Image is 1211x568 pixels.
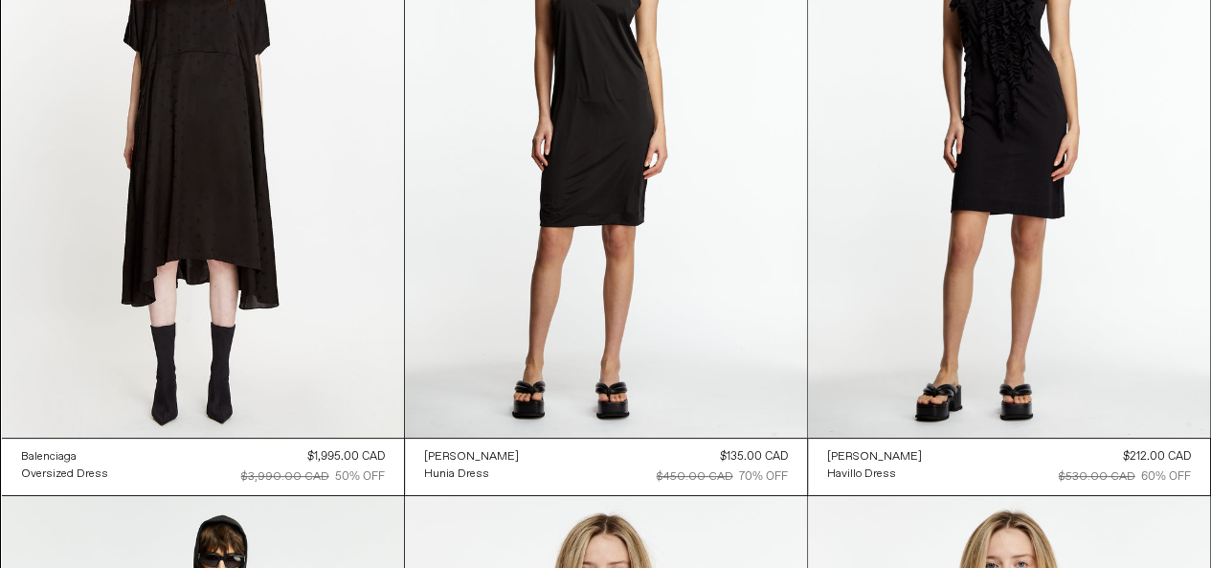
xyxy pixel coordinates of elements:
[1059,468,1135,486] div: $530.00 CAD
[21,449,77,466] div: Balenciaga
[424,466,489,483] div: Hunia Dress
[21,466,108,483] a: Oversized Dress
[424,449,519,466] div: [PERSON_NAME]
[241,468,329,486] div: $3,990.00 CAD
[424,466,519,483] a: Hunia Dress
[827,466,922,483] a: Havillo Dress
[1141,468,1191,486] div: 60% OFF
[827,466,896,483] div: Havillo Dress
[827,449,922,466] div: [PERSON_NAME]
[739,468,788,486] div: 70% OFF
[21,448,108,466] a: Balenciaga
[21,466,108,483] div: Oversized Dress
[307,448,385,466] div: $1,995.00 CAD
[827,448,922,466] a: [PERSON_NAME]
[424,448,519,466] a: [PERSON_NAME]
[1123,448,1191,466] div: $212.00 CAD
[657,468,733,486] div: $450.00 CAD
[720,448,788,466] div: $135.00 CAD
[335,468,385,486] div: 50% OFF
